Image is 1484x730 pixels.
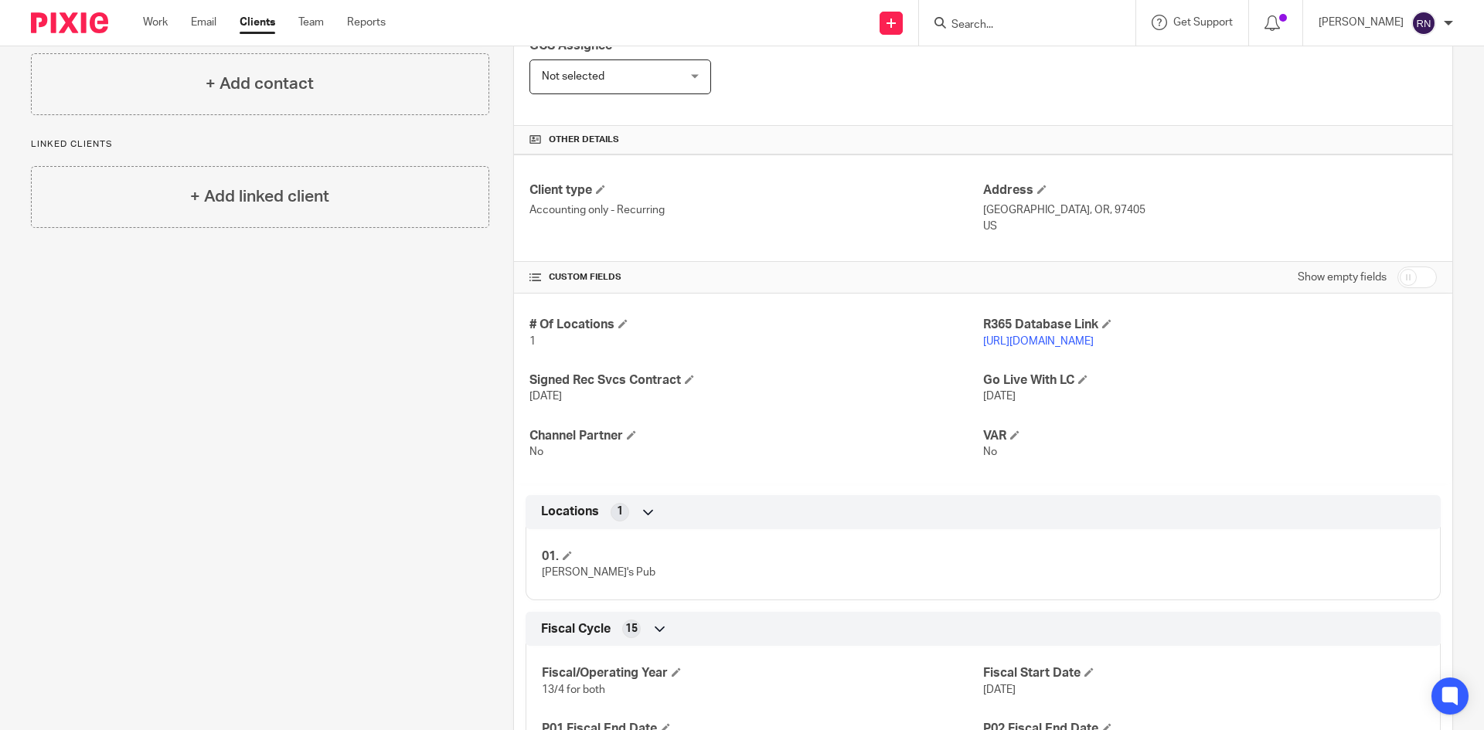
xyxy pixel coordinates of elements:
span: Locations [541,504,599,520]
span: 1 [529,336,536,347]
h4: 01. [542,548,983,565]
span: No [529,446,543,457]
label: Show empty fields [1298,270,1387,285]
span: Fiscal Cycle [541,621,611,637]
p: Accounting only - Recurring [529,202,983,218]
img: svg%3E [1411,11,1436,36]
img: Pixie [31,12,108,33]
h4: Go Live With LC [983,372,1437,389]
span: 1 [617,504,623,519]
h4: VAR [983,428,1437,444]
span: 15 [625,621,638,637]
h4: Channel Partner [529,428,983,444]
a: Email [191,15,216,30]
input: Search [950,19,1089,32]
span: Other details [549,134,619,146]
span: No [983,446,997,457]
h4: # Of Locations [529,317,983,333]
h4: Client type [529,182,983,199]
h4: + Add contact [206,72,314,96]
h4: R365 Database Link [983,317,1437,333]
span: [DATE] [983,684,1016,695]
p: [PERSON_NAME] [1319,15,1404,30]
span: [DATE] [983,391,1016,402]
h4: + Add linked client [190,185,329,209]
h4: Fiscal/Operating Year [542,665,983,681]
span: 13/4 for both [542,684,605,695]
a: Clients [240,15,275,30]
span: Get Support [1173,17,1233,28]
h4: Fiscal Start Date [983,665,1424,681]
a: Team [298,15,324,30]
a: Reports [347,15,386,30]
p: [GEOGRAPHIC_DATA], OR, 97405 [983,202,1437,218]
h4: Signed Rec Svcs Contract [529,372,983,389]
span: [PERSON_NAME]'s Pub [542,567,655,578]
h4: Address [983,182,1437,199]
p: US [983,219,1437,234]
a: Work [143,15,168,30]
span: [DATE] [529,391,562,402]
p: Linked clients [31,138,489,151]
a: [URL][DOMAIN_NAME] [983,336,1094,347]
h4: CUSTOM FIELDS [529,271,983,284]
span: Not selected [542,71,604,82]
